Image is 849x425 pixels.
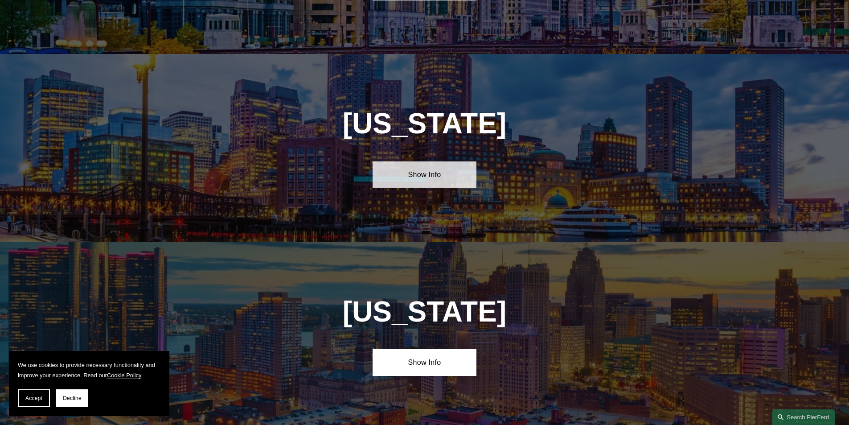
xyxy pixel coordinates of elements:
[320,296,529,328] h1: [US_STATE]
[56,389,88,407] button: Decline
[107,372,141,379] a: Cookie Policy
[25,395,42,401] span: Accept
[18,389,50,407] button: Accept
[9,351,169,416] section: Cookie banner
[373,161,476,188] a: Show Info
[772,409,835,425] a: Search this site
[295,107,554,140] h1: [US_STATE]
[18,360,160,380] p: We use cookies to provide necessary functionality and improve your experience. Read our .
[63,395,82,401] span: Decline
[373,349,476,376] a: Show Info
